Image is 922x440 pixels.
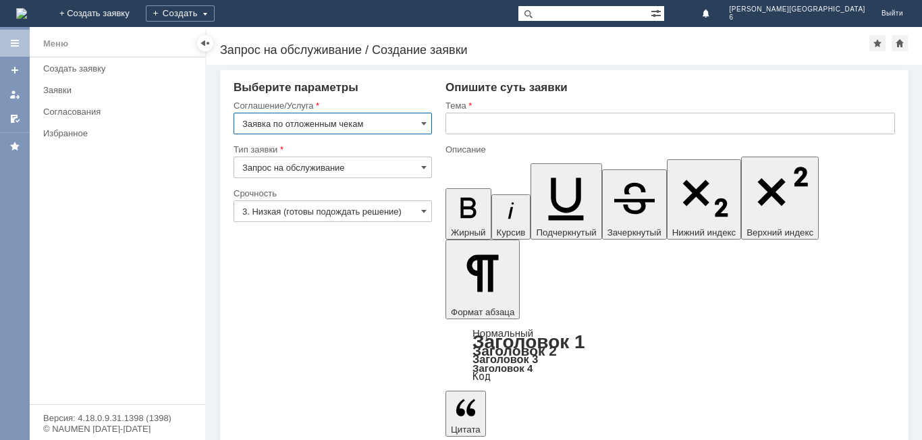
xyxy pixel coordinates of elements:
a: Нормальный [472,327,533,339]
div: Избранное [43,128,182,138]
span: Формат абзаца [451,307,514,317]
button: Верхний индекс [741,157,819,240]
button: Формат абзаца [445,240,520,319]
span: Зачеркнутый [607,227,661,238]
a: Перейти на домашнюю страницу [16,8,27,19]
button: Жирный [445,188,491,240]
div: Меню [43,36,68,52]
a: Мои заявки [4,84,26,105]
a: Заголовок 4 [472,362,533,374]
a: Заявки [38,80,202,101]
div: Создать [146,5,215,22]
span: Курсив [497,227,526,238]
span: Нижний индекс [672,227,736,238]
div: Тип заявки [234,145,429,154]
div: Соглашение/Услуга [234,101,429,110]
button: Цитата [445,391,486,437]
a: Заголовок 2 [472,343,557,358]
a: Создать заявку [4,59,26,81]
div: Скрыть меню [197,35,213,51]
span: Расширенный поиск [651,6,664,19]
div: Срочность [234,189,429,198]
a: Код [472,370,491,383]
span: 6 [730,13,865,22]
button: Нижний индекс [667,159,742,240]
div: Формат абзаца [445,329,895,381]
a: Заголовок 3 [472,353,538,365]
div: Запрос на обслуживание / Создание заявки [220,43,869,57]
span: Выберите параметры [234,81,358,94]
div: © NAUMEN [DATE]-[DATE] [43,424,192,433]
button: Зачеркнутый [602,169,667,240]
span: [PERSON_NAME][GEOGRAPHIC_DATA] [730,5,865,13]
a: Мои согласования [4,108,26,130]
a: Заголовок 1 [472,331,585,352]
img: logo [16,8,27,19]
div: Заявки [43,85,197,95]
button: Курсив [491,194,531,240]
span: Опишите суть заявки [445,81,568,94]
div: Описание [445,145,892,154]
div: Тема [445,101,892,110]
span: Жирный [451,227,486,238]
button: Подчеркнутый [531,163,601,240]
a: Создать заявку [38,58,202,79]
div: Добавить в избранное [869,35,886,51]
div: Сделать домашней страницей [892,35,908,51]
span: Цитата [451,424,481,435]
div: Версия: 4.18.0.9.31.1398 (1398) [43,414,192,422]
span: Верхний индекс [747,227,813,238]
span: Подчеркнутый [536,227,596,238]
div: Согласования [43,107,197,117]
a: Согласования [38,101,202,122]
div: Создать заявку [43,63,197,74]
